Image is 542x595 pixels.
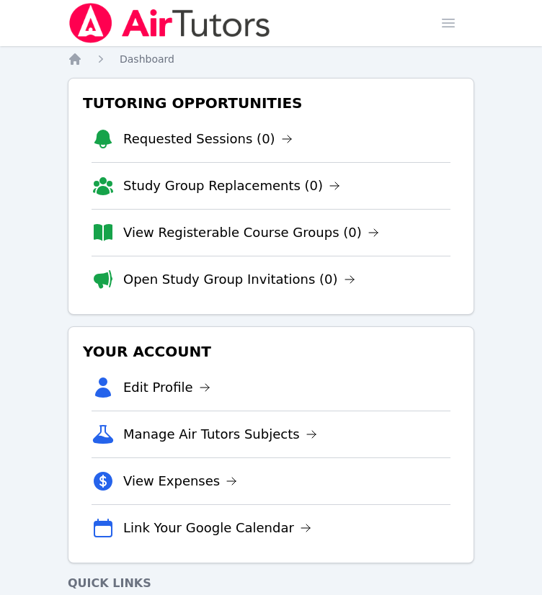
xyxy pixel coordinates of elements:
a: Dashboard [120,52,174,66]
h4: Quick Links [68,575,474,592]
nav: Breadcrumb [68,52,474,66]
a: Requested Sessions (0) [123,129,293,149]
a: Study Group Replacements (0) [123,176,340,196]
img: Air Tutors [68,3,272,43]
h3: Your Account [80,339,462,364]
span: Dashboard [120,53,174,65]
a: View Expenses [123,471,237,491]
a: Open Study Group Invitations (0) [123,269,355,290]
a: View Registerable Course Groups (0) [123,223,379,243]
a: Link Your Google Calendar [123,518,311,538]
h3: Tutoring Opportunities [80,90,462,116]
a: Edit Profile [123,377,210,398]
a: Manage Air Tutors Subjects [123,424,317,444]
